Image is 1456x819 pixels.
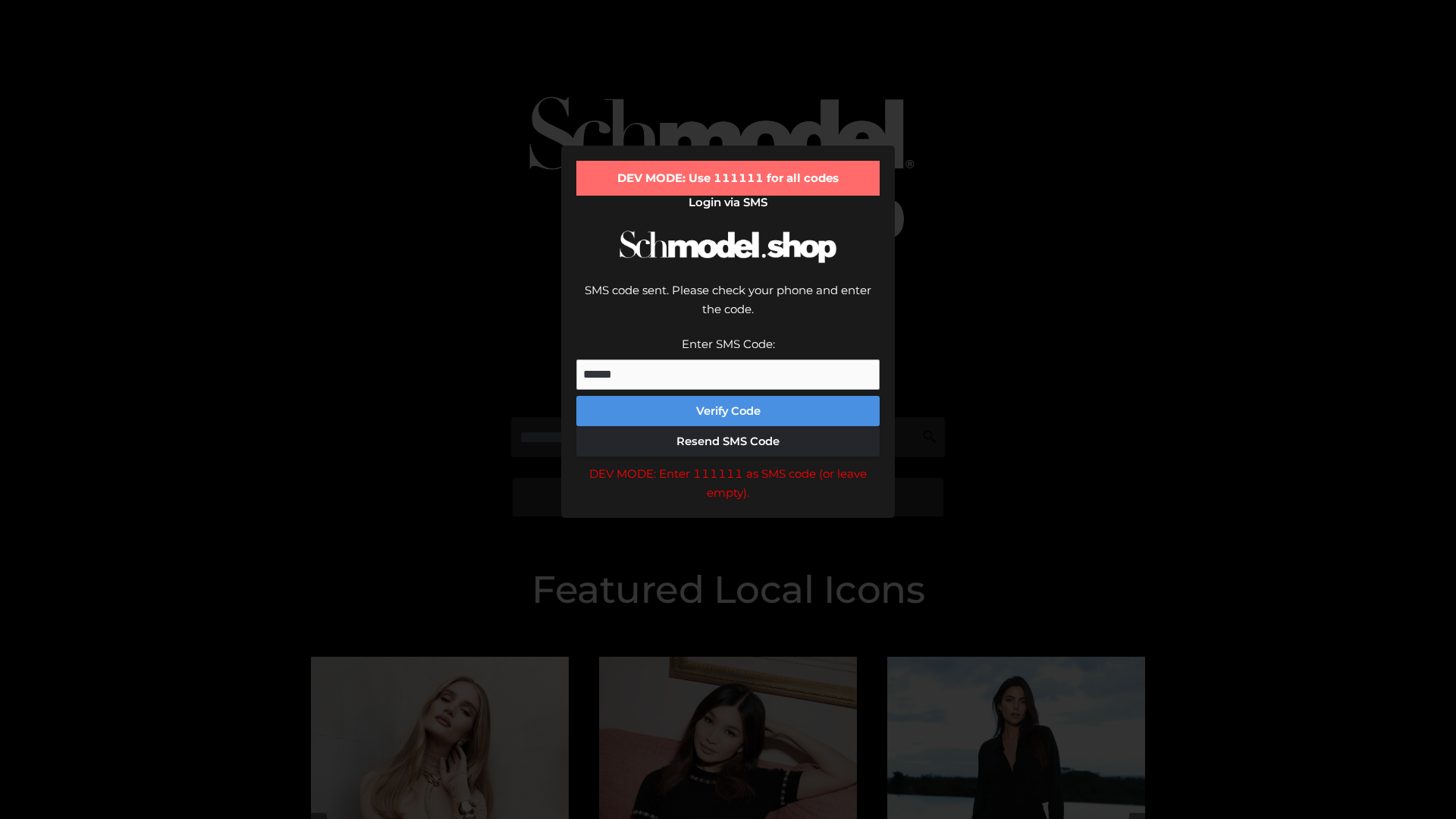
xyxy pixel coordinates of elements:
button: Resend SMS Code [576,426,880,457]
button: Verify Code [576,396,880,426]
div: SMS code sent. Please check your phone and enter the code. [576,281,880,334]
div: DEV MODE: Enter 111111 as SMS code (or leave empty). [576,464,880,503]
label: Enter SMS Code: [682,337,775,351]
img: Schmodel Logo [614,217,842,277]
h2: Login via SMS [576,196,880,209]
div: DEV MODE: Use 111111 for all codes [576,161,880,196]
